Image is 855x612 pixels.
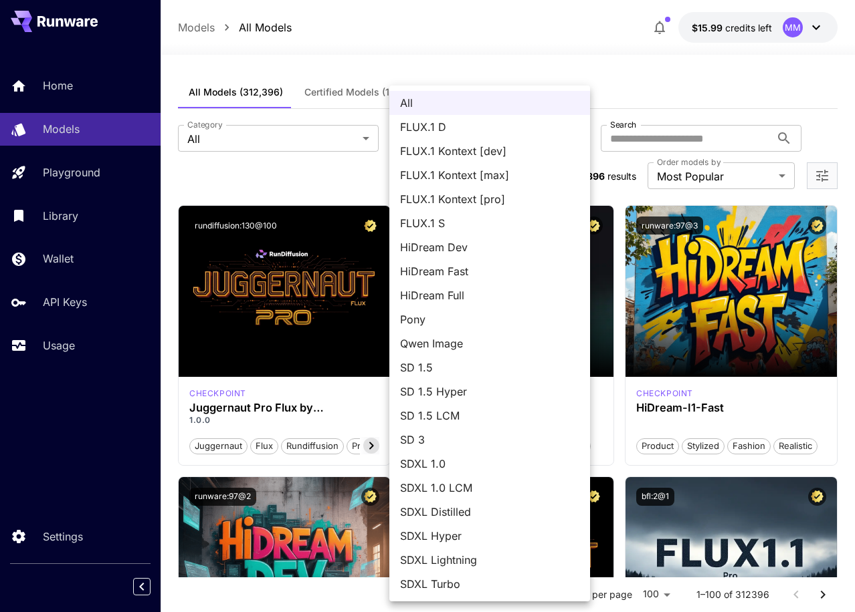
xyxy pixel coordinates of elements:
[400,119,579,135] span: FLUX.1 D
[400,432,579,448] span: SD 3
[400,143,579,159] span: FLUX.1 Kontext [dev]
[400,263,579,279] span: HiDream Fast
[400,480,579,496] span: SDXL 1.0 LCM
[400,239,579,255] span: HiDream Dev
[400,191,579,207] span: FLUX.1 Kontext [pro]
[400,167,579,183] span: FLUX.1 Kontext [max]
[400,335,579,351] span: Qwen Image
[400,528,579,544] span: SDXL Hyper
[400,311,579,327] span: Pony
[400,576,579,592] span: SDXL Turbo
[400,552,579,568] span: SDXL Lightning
[400,287,579,303] span: HiDream Full
[400,504,579,520] span: SDXL Distilled
[400,215,579,231] span: FLUX.1 S
[400,384,579,400] span: SD 1.5 Hyper
[400,456,579,472] span: SDXL 1.0
[400,359,579,375] span: SD 1.5
[400,95,579,111] span: All
[400,408,579,424] span: SD 1.5 LCM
